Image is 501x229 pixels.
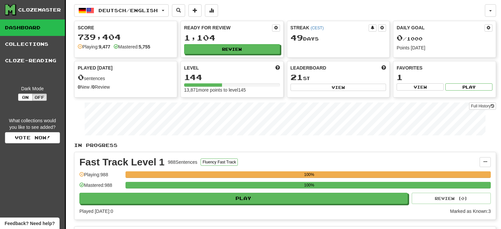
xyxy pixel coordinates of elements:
[5,132,60,143] a: Vote now!
[78,43,110,50] div: Playing:
[127,182,491,188] div: 100%
[291,33,303,42] span: 49
[311,26,324,30] a: (CEST)
[78,84,174,90] div: New / Review
[275,65,280,71] span: Score more points to level up
[291,72,303,82] span: 21
[184,44,280,54] button: Review
[92,84,95,90] strong: 0
[18,7,61,13] div: Clozemaster
[291,24,369,31] div: Streak
[412,193,491,204] button: Review (0)
[397,44,492,51] div: Points [DATE]
[127,171,491,178] div: 100%
[79,193,408,204] button: Play
[397,36,423,42] span: / 1000
[79,209,113,214] span: Played [DATE]: 0
[469,102,496,110] a: Full History
[99,44,110,49] strong: 9,477
[291,84,386,91] button: View
[168,159,198,165] div: 988 Sentences
[184,87,280,93] div: 13,871 more points to level 145
[381,65,386,71] span: This week in points, UTC
[74,4,169,17] button: Deutsch/English
[205,4,218,17] button: More stats
[139,44,150,49] strong: 5,755
[74,142,496,149] p: In Progress
[114,43,150,50] div: Mastered:
[184,34,280,42] div: 1,104
[18,94,33,101] button: On
[78,73,174,82] div: sentences
[98,8,158,13] span: Deutsch / English
[445,83,492,91] button: Play
[172,4,185,17] button: Search sentences
[291,65,326,71] span: Leaderboard
[184,73,280,81] div: 144
[397,65,492,71] div: Favorites
[32,94,47,101] button: Off
[450,208,491,215] div: Marked as Known: 3
[79,182,122,193] div: Mastered: 988
[78,33,174,41] div: 739,404
[184,24,272,31] div: Ready for Review
[188,4,202,17] button: Add sentence to collection
[397,24,485,32] div: Daily Goal
[5,220,55,227] span: Open feedback widget
[78,72,84,82] span: 0
[79,171,122,182] div: Playing: 988
[291,34,386,42] div: Day s
[78,84,80,90] strong: 0
[78,24,174,31] div: Score
[201,158,238,166] button: Fluency Fast Track
[397,33,403,42] span: 0
[397,73,492,81] div: 1
[184,65,199,71] span: Level
[5,117,60,143] div: What collections would you like to see added?
[397,83,444,91] button: View
[79,157,165,167] div: Fast Track Level 1
[291,73,386,82] div: st
[78,65,113,71] span: Played [DATE]
[5,85,60,92] div: Dark Mode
